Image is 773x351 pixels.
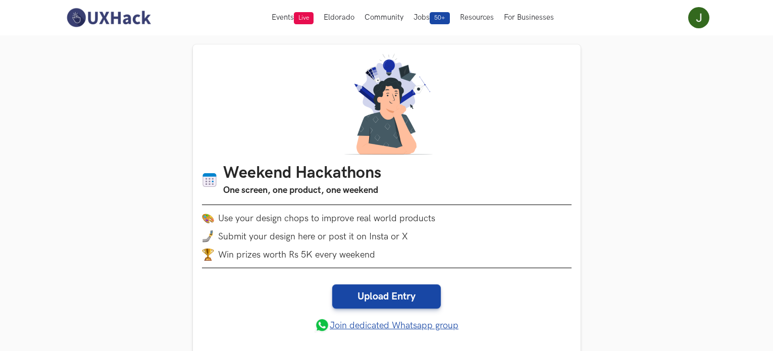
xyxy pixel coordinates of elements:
[202,248,214,261] img: trophy.png
[338,54,435,155] img: A designer thinking
[218,231,408,242] span: Submit your design here or post it on Insta or X
[202,248,572,261] li: Win prizes worth Rs 5K every weekend
[64,7,153,28] img: UXHack-logo.png
[223,183,381,197] h3: One screen, one product, one weekend
[202,172,217,188] img: Calendar icon
[688,7,709,28] img: Your profile pic
[202,212,572,224] li: Use your design chops to improve real world products
[202,230,214,242] img: mobile-in-hand.png
[202,212,214,224] img: palette.png
[315,318,330,333] img: whatsapp.png
[223,164,381,183] h1: Weekend Hackathons
[315,318,458,333] a: Join dedicated Whatsapp group
[294,12,314,24] span: Live
[332,284,441,309] a: Upload Entry
[430,12,450,24] span: 50+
